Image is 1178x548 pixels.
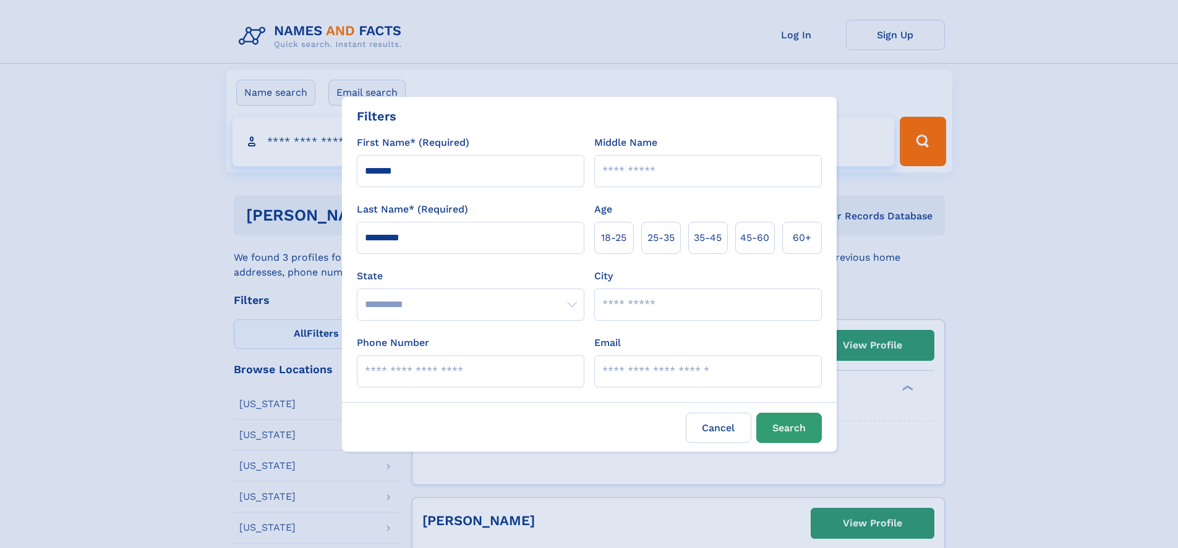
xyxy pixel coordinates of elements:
[694,230,722,245] span: 35‑45
[740,230,769,245] span: 45‑60
[357,107,396,125] div: Filters
[647,230,675,245] span: 25‑35
[594,202,612,217] label: Age
[357,135,469,150] label: First Name* (Required)
[357,202,468,217] label: Last Name* (Required)
[357,269,584,284] label: State
[756,413,822,443] button: Search
[594,269,613,284] label: City
[594,335,621,350] label: Email
[793,230,811,245] span: 60+
[594,135,657,150] label: Middle Name
[686,413,751,443] label: Cancel
[601,230,626,245] span: 18‑25
[357,335,429,350] label: Phone Number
